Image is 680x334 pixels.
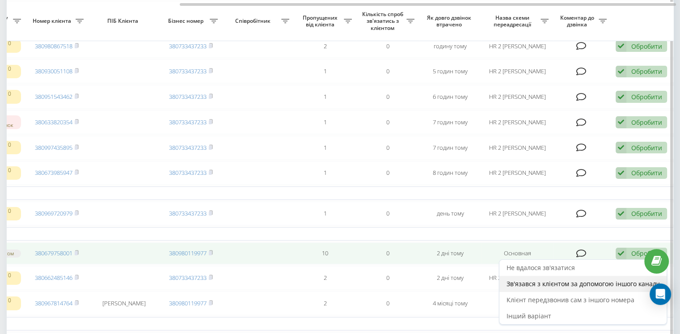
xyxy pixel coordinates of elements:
div: Обробити [631,93,662,101]
a: 380967814764 [35,299,72,307]
td: 10 [294,242,356,264]
td: 0 [356,292,419,315]
a: 380733437233 [169,274,207,282]
td: 0 [356,34,419,58]
td: 7 годин тому [419,136,481,160]
a: 380733437233 [169,144,207,152]
span: Зв'язався з клієнтом за допомогою іншого каналу [507,279,659,288]
a: 380980119977 [169,249,207,257]
span: Пропущених від клієнта [298,14,344,28]
div: Open Intercom Messenger [650,283,671,305]
td: Основная [481,242,553,264]
td: 2 [294,266,356,290]
div: Обробити [631,144,662,152]
td: HR 2 [PERSON_NAME] [481,34,553,58]
span: Як довго дзвінок втрачено [426,14,474,28]
td: 2 [294,292,356,315]
a: 380969720979 [35,209,72,217]
td: 0 [356,242,419,264]
td: годину тому [419,34,481,58]
a: 380673985947 [35,169,72,177]
a: 380662485146 [35,274,72,282]
td: HR 2 [PERSON_NAME] [481,85,553,109]
td: день тому [419,202,481,225]
span: Співробітник [227,17,281,25]
td: 6 годин тому [419,85,481,109]
a: 380980119977 [169,299,207,307]
div: Обробити [631,209,662,218]
span: ПІБ Клієнта [96,17,152,25]
span: Назва схеми переадресації [486,14,541,28]
span: Бізнес номер [164,17,210,25]
span: Не вдалося зв'язатися [507,263,575,272]
td: 7 годин тому [419,110,481,134]
td: HR 2 [PERSON_NAME] [481,110,553,134]
td: 0 [356,202,419,225]
td: 2 [294,34,356,58]
td: HR 2 [PERSON_NAME] [481,136,553,160]
td: 1 [294,110,356,134]
a: 380679758001 [35,249,72,257]
span: Клієнт передзвонив сам з іншого номера [507,296,634,304]
td: 1 [294,161,356,185]
td: 2 дні тому [419,242,481,264]
span: Коментар до дзвінка [558,14,599,28]
td: Основная [481,292,553,315]
td: 4 місяці тому [419,292,481,315]
td: 5 годин тому [419,59,481,83]
a: 380930051108 [35,67,72,75]
a: 380733437233 [169,118,207,126]
a: 380733437233 [169,93,207,101]
td: 0 [356,266,419,290]
a: 380997435895 [35,144,72,152]
td: [PERSON_NAME] [88,292,160,315]
div: Обробити [631,42,662,51]
a: 380733437233 [169,169,207,177]
a: 380951543462 [35,93,72,101]
a: 380633820354 [35,118,72,126]
a: 380980867518 [35,42,72,50]
td: 0 [356,136,419,160]
td: 2 дні тому [419,266,481,290]
td: 1 [294,85,356,109]
div: Обробити [631,169,662,177]
td: 0 [356,59,419,83]
a: 380733437233 [169,42,207,50]
td: 1 [294,202,356,225]
td: 0 [356,110,419,134]
div: Обробити [631,118,662,127]
td: HR 2 [PERSON_NAME] [481,266,553,290]
div: Обробити [631,249,662,258]
span: Інший варіант [507,312,551,320]
td: HR 2 [PERSON_NAME] [481,59,553,83]
td: 0 [356,85,419,109]
td: 1 [294,136,356,160]
td: 1 [294,59,356,83]
td: 0 [356,161,419,185]
td: HR 2 [PERSON_NAME] [481,161,553,185]
a: 380733437233 [169,67,207,75]
td: HR 2 [PERSON_NAME] [481,202,553,225]
div: Обробити [631,67,662,76]
a: 380733437233 [169,209,207,217]
td: 8 годин тому [419,161,481,185]
span: Кількість спроб зв'язатись з клієнтом [361,11,406,32]
span: Номер клієнта [30,17,76,25]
